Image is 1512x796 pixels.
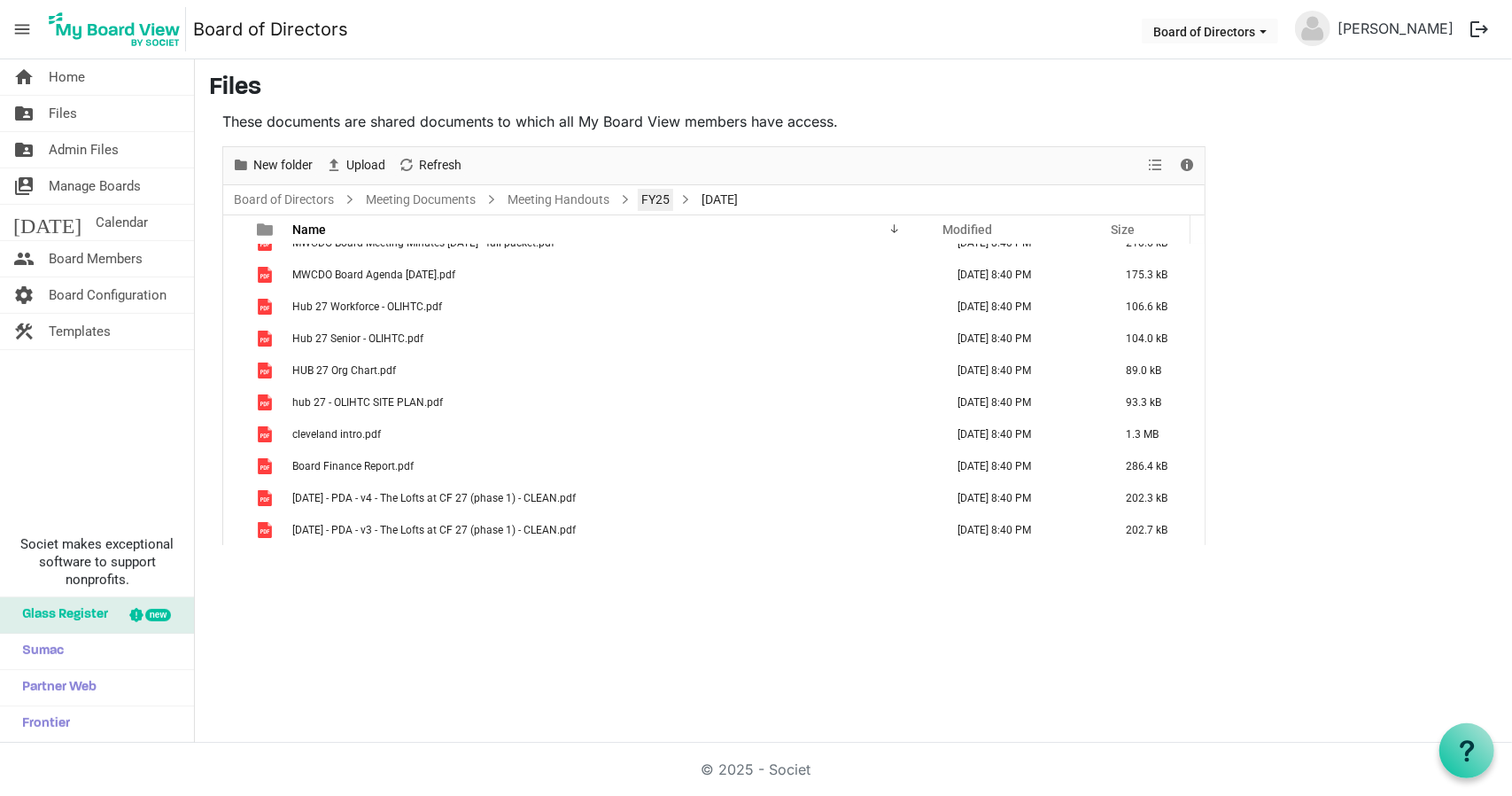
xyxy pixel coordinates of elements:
[246,386,287,418] td: is template cell column header type
[193,12,348,47] a: Board of Directors
[287,450,939,482] td: Board Finance Report.pdf is template cell column header Name
[345,154,387,176] span: Upload
[1111,222,1135,237] span: Size
[246,514,287,546] td: is template cell column header type
[222,111,1206,132] p: These documents are shared documents to which all My Board View members have access.
[13,205,81,240] span: [DATE]
[13,59,35,95] span: home
[1330,11,1461,46] a: [PERSON_NAME]
[13,277,35,313] span: settings
[392,147,468,184] div: Refresh
[292,428,381,441] span: cleveland intro.pdf
[246,418,287,450] td: is template cell column header type
[1107,323,1205,355] td: 104.0 kB is template cell column header Size
[230,189,337,211] a: Board of Directors
[223,418,246,450] td: checkbox
[49,277,167,313] span: Board Configuration
[229,154,316,176] button: New folder
[246,355,287,386] td: is template cell column header type
[292,524,576,536] span: [DATE] - PDA - v3 - The Lofts at CF 27 (phase 1) - CLEAN.pdf
[292,460,414,472] span: Board Finance Report.pdf
[287,259,939,291] td: MWCDO Board Agenda 9.9.24.pdf is template cell column header Name
[223,355,246,386] td: checkbox
[939,514,1107,546] td: October 14, 2024 8:40 PM column header Modified
[292,222,326,237] span: Name
[43,7,186,51] img: My Board View Logo
[5,12,39,46] span: menu
[1461,11,1498,48] button: logout
[49,241,143,277] span: Board Members
[13,241,35,277] span: people
[1107,514,1205,546] td: 202.7 kB is template cell column header Size
[292,492,576,504] span: [DATE] - PDA - v4 - The Lofts at CF 27 (phase 1) - CLEAN.pdf
[49,132,119,168] span: Admin Files
[417,154,463,176] span: Refresh
[209,74,1498,104] h3: Files
[287,323,939,355] td: Hub 27 Senior - OLIHTC.pdf is template cell column header Name
[13,168,35,204] span: switch_account
[287,291,939,323] td: Hub 27 Workforce - OLIHTC.pdf is template cell column header Name
[246,323,287,355] td: is template cell column header type
[292,332,423,345] span: Hub 27 Senior - OLIHTC.pdf
[292,237,554,249] span: MWCDO Board Meeting Minutes [DATE] - full packet.pdf
[1107,418,1205,450] td: 1.3 MB is template cell column header Size
[246,291,287,323] td: is template cell column header type
[292,269,455,281] span: MWCDO Board Agenda [DATE].pdf
[1142,147,1172,184] div: View
[8,535,186,589] span: Societ makes exceptional software to support nonprofits.
[145,609,171,621] div: new
[939,355,1107,386] td: October 14, 2024 8:40 PM column header Modified
[292,364,396,377] span: HUB 27 Org Chart.pdf
[1175,154,1199,176] button: Details
[1107,386,1205,418] td: 93.3 kB is template cell column header Size
[942,222,992,237] span: Modified
[292,396,443,409] span: hub 27 - OLIHTC SITE PLAN.pdf
[246,482,287,514] td: is template cell column header type
[939,482,1107,514] td: October 14, 2024 8:40 PM column header Modified
[1172,147,1202,184] div: Details
[395,154,465,176] button: Refresh
[939,450,1107,482] td: October 14, 2024 8:40 PM column header Modified
[252,154,314,176] span: New folder
[246,259,287,291] td: is template cell column header type
[1107,450,1205,482] td: 286.4 kB is template cell column header Size
[13,634,64,669] span: Sumac
[13,706,70,742] span: Frontier
[226,147,319,184] div: New folder
[939,291,1107,323] td: October 14, 2024 8:40 PM column header Modified
[223,259,246,291] td: checkbox
[223,450,246,482] td: checkbox
[223,386,246,418] td: checkbox
[13,314,35,349] span: construction
[939,386,1107,418] td: October 14, 2024 8:40 PM column header Modified
[13,132,35,168] span: folder_shared
[1107,355,1205,386] td: 89.0 kB is template cell column header Size
[504,189,613,211] a: Meeting Handouts
[246,450,287,482] td: is template cell column header type
[223,291,246,323] td: checkbox
[13,597,108,633] span: Glass Register
[322,154,389,176] button: Upload
[287,482,939,514] td: 2024-09-06 - PDA - v4 - The Lofts at CF 27 (phase 1) - CLEAN.pdf is template cell column header Name
[49,314,111,349] span: Templates
[702,761,811,778] a: © 2025 - Societ
[223,482,246,514] td: checkbox
[49,59,85,95] span: Home
[49,96,77,131] span: Files
[1107,259,1205,291] td: 175.3 kB is template cell column header Size
[1107,291,1205,323] td: 106.6 kB is template cell column header Size
[287,386,939,418] td: hub 27 - OLIHTC SITE PLAN.pdf is template cell column header Name
[49,168,141,204] span: Manage Boards
[223,514,246,546] td: checkbox
[96,205,148,240] span: Calendar
[319,147,392,184] div: Upload
[362,189,479,211] a: Meeting Documents
[292,300,442,313] span: Hub 27 Workforce - OLIHTC.pdf
[287,355,939,386] td: HUB 27 Org Chart.pdf is template cell column header Name
[1107,482,1205,514] td: 202.3 kB is template cell column header Size
[939,323,1107,355] td: October 14, 2024 8:40 PM column header Modified
[287,418,939,450] td: cleveland intro.pdf is template cell column header Name
[223,323,246,355] td: checkbox
[43,7,193,51] a: My Board View Logo
[1142,19,1278,43] button: Board of Directors dropdownbutton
